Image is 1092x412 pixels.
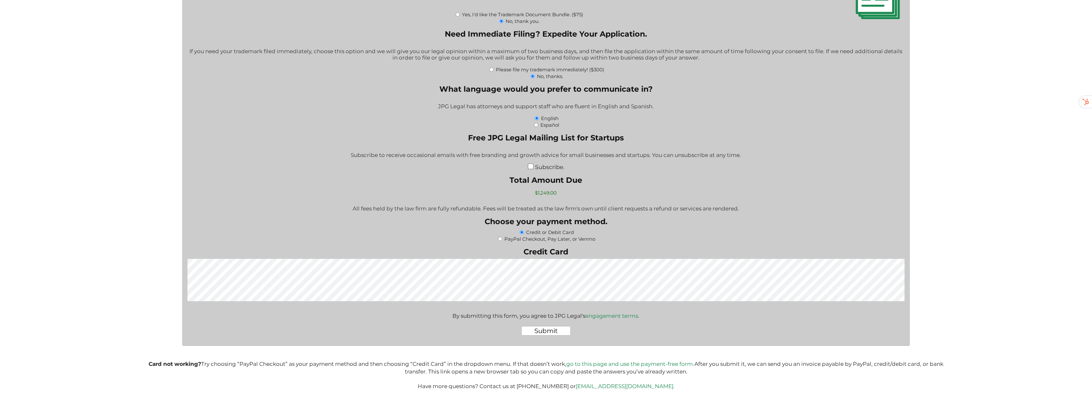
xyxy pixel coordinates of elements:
[566,361,694,367] a: go to this page and use the payment-free form.
[452,306,639,319] div: By submitting this form, you agree to JPG Legal's .
[506,18,539,24] label: No, thank you.
[485,217,607,226] legend: Choose your payment method.
[526,229,574,235] label: Credit or Debit Card
[504,236,595,242] label: PayPal Checkout, Pay Later, or Venmo
[142,360,950,390] p: Try choosing “PayPal Checkout” as your payment method and then choosing “Credit Card” in the drop...
[445,29,647,39] legend: Need Immediate Filing? Expedite Your Application.
[537,73,563,79] label: No, thanks.
[187,44,905,66] div: If you need your trademark filed immediately, choose this option and we will give you our legal o...
[353,205,739,212] p: All fees held by the law firm are fully refundable. Fees will be treated as the law firm's own un...
[468,133,624,142] legend: Free JPG Legal Mailing List for Startups
[540,122,559,128] label: Español
[496,67,604,73] label: Please file my trademark immediately! ($300)
[462,11,583,18] label: Yes, I'd like the Trademark Document Bundle. ($75)
[535,164,565,170] label: Subscribe.
[187,247,905,256] label: Credit Card
[149,361,201,367] b: Card not working?
[353,175,739,185] label: Total Amount Due
[585,313,638,319] a: engagement terms
[187,99,905,115] div: JPG Legal has attorneys and support staff who are fluent in English and Spanish.
[187,148,905,163] div: Subscribe to receive occasional emails with free branding and growth advice for small businesses ...
[439,84,653,94] legend: What language would you prefer to communicate in?
[576,383,675,389] a: [EMAIL_ADDRESS][DOMAIN_NAME].
[541,115,559,121] label: English
[521,326,571,336] input: Submit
